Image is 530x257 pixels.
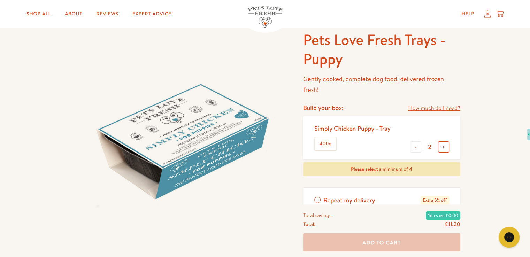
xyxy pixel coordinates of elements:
a: Reviews [91,7,124,21]
span: Repeat my delivery [323,196,375,205]
span: Add To Cart [362,239,401,246]
div: Simply Chicken Puppy - Tray [314,124,391,132]
h4: Build your box: [303,104,344,112]
p: Gently cooked, complete dog food, delivered frozen fresh! [303,74,460,95]
button: Add To Cart [303,233,460,252]
span: £11.20 [445,220,460,228]
div: Please select a minimum of 4 [303,162,460,176]
button: - [410,141,421,153]
h1: Pets Love Fresh Trays - Puppy [303,30,460,68]
a: About [59,7,88,21]
button: + [438,141,449,153]
a: Help [456,7,480,21]
img: Pets Love Fresh [248,6,283,28]
iframe: Gorgias live chat messenger [495,224,523,250]
span: Extra 5% off [421,196,449,205]
span: Total savings: [303,210,333,219]
span: You save £0.00 [426,211,460,219]
a: Expert Advice [127,7,177,21]
label: 400g [315,137,336,150]
a: Shop All [21,7,56,21]
a: How much do I need? [408,104,460,113]
img: Pets Love Fresh Trays - Puppy [70,30,286,247]
span: Total: [303,219,315,228]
